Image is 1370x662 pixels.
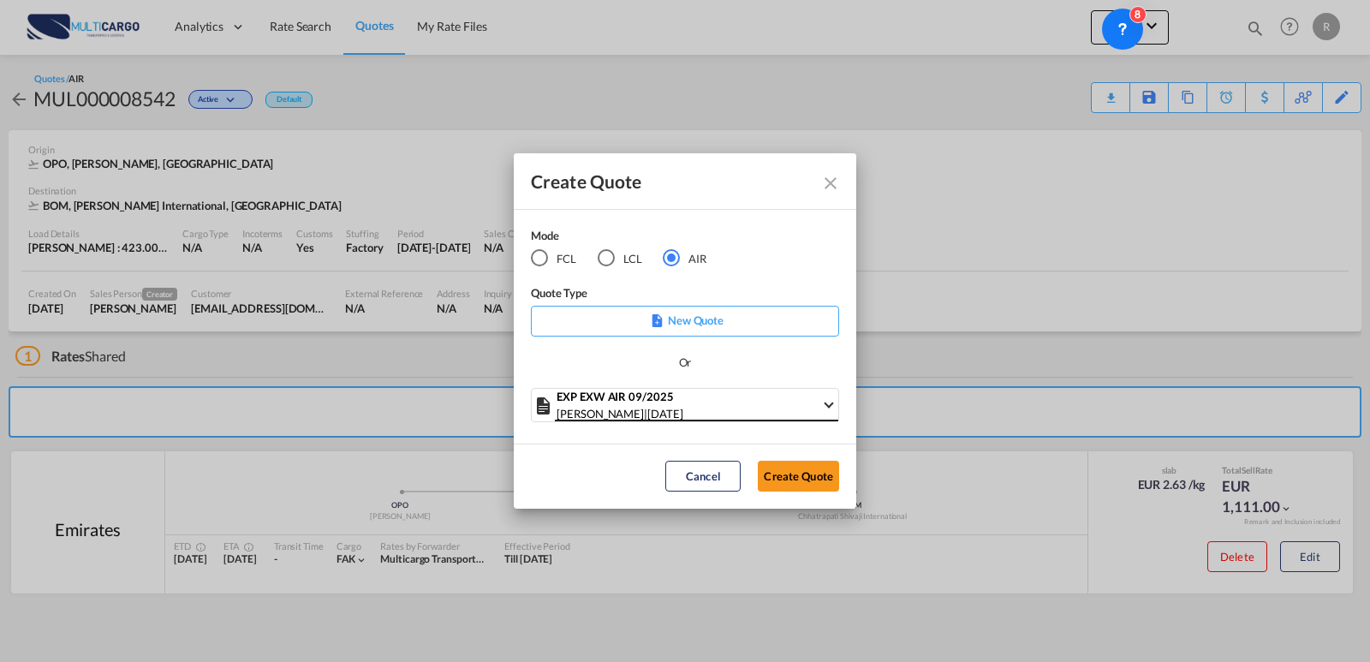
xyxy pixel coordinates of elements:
div: | [557,405,821,422]
button: Close dialog [813,166,844,197]
div: Quote Type [531,284,839,306]
button: Create Quote [758,461,839,492]
div: New Quote [531,306,839,337]
div: EXP EXW AIR 09/2025 [557,388,821,405]
div: Or [679,354,692,371]
md-dialog: Create QuoteModeFCL LCLAIR ... [514,153,856,509]
md-radio-button: LCL [598,248,642,267]
md-icon: Close dialog [820,173,841,194]
div: Create Quote [531,170,808,192]
p: New Quote [537,312,833,329]
md-radio-button: FCL [531,248,576,267]
md-select: Select template: EXP EXW AIR 09/2025 Patricia Barroso | 12 Sep 2025 [531,388,839,422]
md-radio-button: AIR [663,248,706,267]
span: [DATE] [647,407,682,420]
span: [PERSON_NAME] [557,407,644,420]
div: Mode [531,227,728,248]
button: Cancel [665,461,741,492]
